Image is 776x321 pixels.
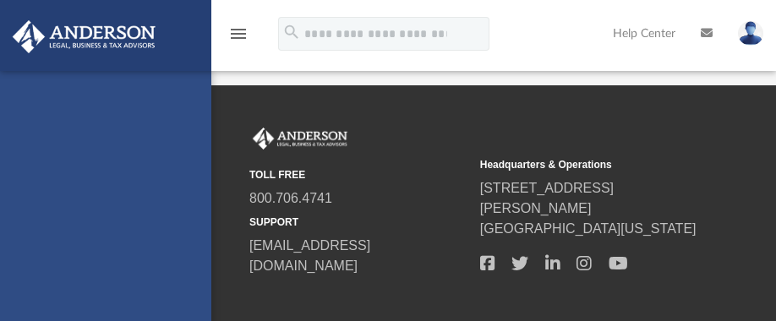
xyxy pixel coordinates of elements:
a: menu [228,32,249,44]
small: Headquarters & Operations [480,157,699,172]
a: [GEOGRAPHIC_DATA][US_STATE] [480,221,697,236]
small: SUPPORT [249,215,468,230]
i: search [282,23,301,41]
img: Anderson Advisors Platinum Portal [249,128,351,150]
i: menu [228,24,249,44]
img: User Pic [738,21,763,46]
a: 800.706.4741 [249,191,332,205]
a: [EMAIL_ADDRESS][DOMAIN_NAME] [249,238,370,273]
a: [STREET_ADDRESS][PERSON_NAME] [480,181,614,215]
small: TOLL FREE [249,167,468,182]
img: Anderson Advisors Platinum Portal [8,20,161,53]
